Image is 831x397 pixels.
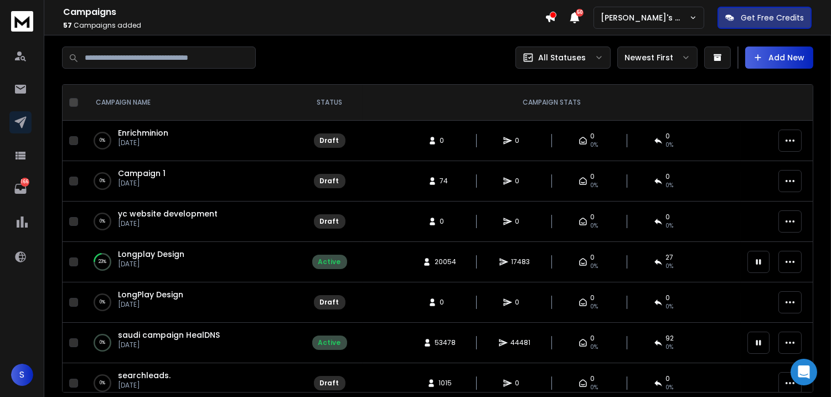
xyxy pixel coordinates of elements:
[99,256,106,267] p: 23 %
[82,121,296,161] td: 0%Enrichminion[DATE]
[118,179,166,188] p: [DATE]
[118,208,218,219] a: yc website development
[118,249,184,260] a: Longplay Design
[100,337,105,348] p: 0 %
[11,11,33,32] img: logo
[718,7,812,29] button: Get Free Credits
[118,370,171,381] a: searchleads.
[666,172,670,181] span: 0
[512,257,530,266] span: 17483
[82,161,296,202] td: 0%Campaign 1[DATE]
[666,262,674,271] span: 0 %
[118,219,218,228] p: [DATE]
[20,178,29,187] p: 166
[591,253,595,262] span: 0
[591,181,598,190] span: 0%
[538,52,586,63] p: All Statuses
[666,343,674,352] span: 0 %
[318,257,341,266] div: Active
[515,379,527,388] span: 0
[591,213,595,221] span: 0
[11,364,33,386] button: S
[666,141,674,149] span: 0%
[118,300,183,309] p: [DATE]
[440,177,451,185] span: 74
[320,379,339,388] div: Draft
[591,141,598,149] span: 0%
[82,85,296,121] th: CAMPAIGN NAME
[63,21,545,30] p: Campaigns added
[318,338,341,347] div: Active
[82,323,296,363] td: 0%saudi campaign HealDNS[DATE]
[591,132,595,141] span: 0
[63,6,545,19] h1: Campaigns
[591,334,595,343] span: 0
[118,289,183,300] a: LongPlay Design
[601,12,689,23] p: [PERSON_NAME]'s Workspace
[320,177,339,185] div: Draft
[363,85,741,121] th: CAMPAIGN STATS
[515,136,527,145] span: 0
[440,217,451,226] span: 0
[741,12,804,23] p: Get Free Credits
[666,213,670,221] span: 0
[515,217,527,226] span: 0
[435,257,456,266] span: 20054
[666,374,670,383] span: 0
[617,47,698,69] button: Newest First
[515,177,527,185] span: 0
[440,298,451,307] span: 0
[118,329,220,341] a: saudi campaign HealDNS
[320,298,339,307] div: Draft
[666,253,674,262] span: 27
[118,168,166,179] a: Campaign 1
[666,132,670,141] span: 0
[511,338,531,347] span: 44481
[118,260,184,269] p: [DATE]
[82,242,296,282] td: 23%Longplay Design[DATE]
[63,20,72,30] span: 57
[591,262,598,271] span: 0%
[9,178,32,200] a: 166
[100,176,105,187] p: 0 %
[666,334,674,343] span: 92
[591,221,598,230] span: 0%
[666,383,674,392] span: 0%
[591,374,595,383] span: 0
[591,383,598,392] span: 0%
[591,293,595,302] span: 0
[82,282,296,323] td: 0%LongPlay Design[DATE]
[118,381,171,390] p: [DATE]
[100,297,105,308] p: 0 %
[118,127,168,138] a: Enrichminion
[515,298,527,307] span: 0
[100,135,105,146] p: 0 %
[118,138,168,147] p: [DATE]
[666,181,674,190] span: 0%
[100,378,105,389] p: 0 %
[118,341,220,349] p: [DATE]
[435,338,456,347] span: 53478
[320,217,339,226] div: Draft
[296,85,363,121] th: STATUS
[100,216,105,227] p: 0 %
[439,379,452,388] span: 1015
[576,9,584,17] span: 50
[320,136,339,145] div: Draft
[591,343,598,352] span: 0%
[666,302,674,311] span: 0%
[666,221,674,230] span: 0%
[82,202,296,242] td: 0%yc website development[DATE]
[591,172,595,181] span: 0
[440,136,451,145] span: 0
[591,302,598,311] span: 0%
